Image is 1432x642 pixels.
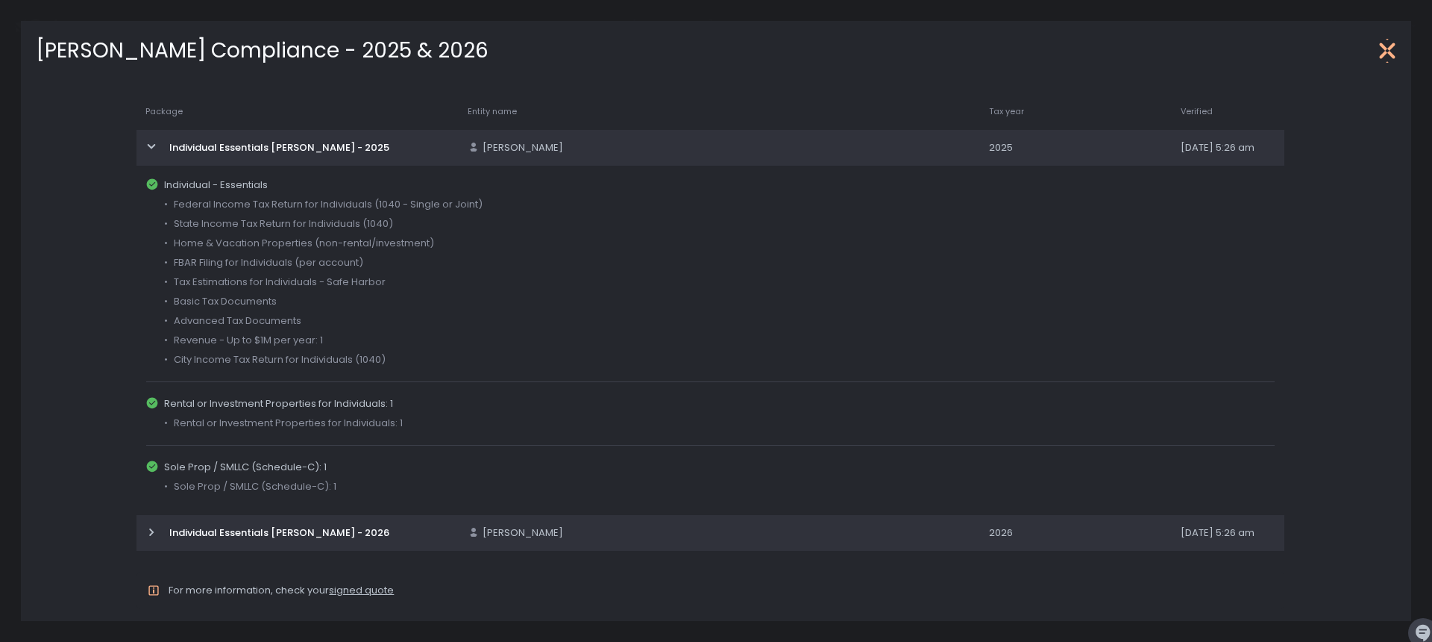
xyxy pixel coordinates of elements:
[164,461,1274,474] span: Sole Prop / SMLLC (Schedule-C): 1
[989,526,1162,540] div: 2026
[164,353,1274,367] div: •
[164,480,1274,493] div: •
[164,295,1274,308] div: •
[174,256,363,269] span: FBAR Filing for Individuals (per account)
[164,198,1274,211] div: •
[169,141,389,155] span: Individual Essentials [PERSON_NAME] - 2025
[164,256,1274,269] div: •
[164,417,1274,430] div: •
[169,526,389,540] span: Individual Essentials [PERSON_NAME] - 2026
[989,141,1162,155] div: 2025
[1181,526,1254,540] span: [DATE] 5:26 am
[483,141,563,155] span: [PERSON_NAME]
[174,275,386,289] span: Tax Estimations for Individuals - Safe Harbor
[174,417,403,430] span: Rental or Investment Properties for Individuals: 1
[174,295,277,308] span: Basic Tax Documents
[164,217,1274,231] div: •
[164,275,1274,289] div: •
[164,314,1274,328] div: •
[145,106,183,117] span: Package
[468,106,517,117] span: Entity name
[174,198,483,211] span: Federal Income Tax Return for Individuals (1040 - Single or Joint)
[989,106,1024,117] span: Tax year
[329,583,394,597] a: signed quote
[174,334,323,347] span: Revenue - Up to $1M per year: 1
[1181,106,1213,117] span: Verified
[174,217,393,231] span: State Income Tax Return for Individuals (1040)
[36,35,489,66] h1: [PERSON_NAME] Compliance - 2025 & 2026
[164,397,1274,411] span: Rental or Investment Properties for Individuals: 1
[174,314,301,328] span: Advanced Tax Documents
[1181,141,1254,155] span: [DATE] 5:26 am
[174,480,336,493] span: Sole Prop / SMLLC (Schedule-C): 1
[174,237,434,250] span: Home & Vacation Properties (non-rental/investment)
[164,237,1274,250] div: •
[164,178,1274,192] span: Individual - Essentials
[174,353,386,367] span: City Income Tax Return for Individuals (1040)
[164,334,1274,347] div: •
[169,583,394,597] span: For more information, check your
[483,526,563,540] span: [PERSON_NAME]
